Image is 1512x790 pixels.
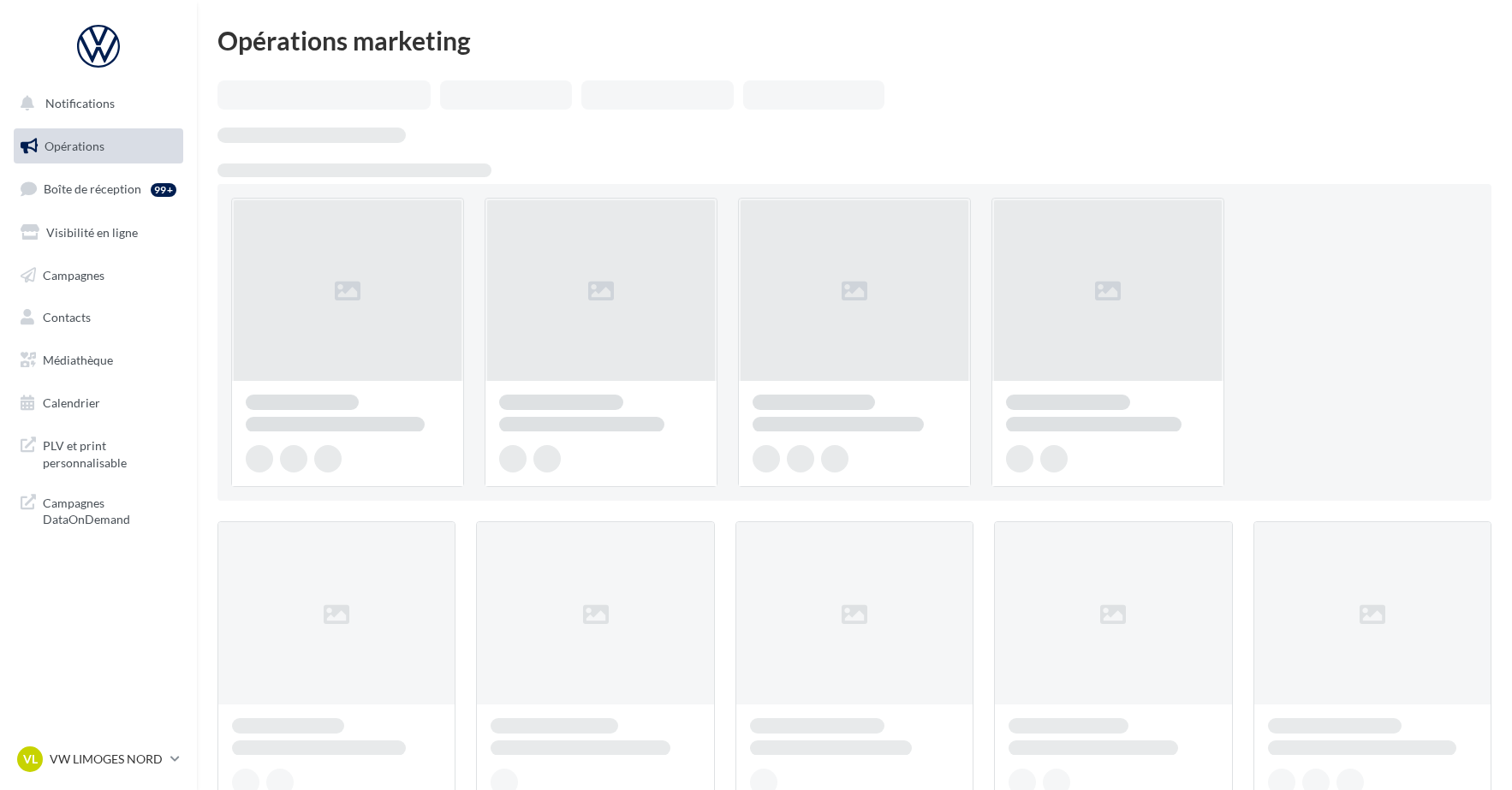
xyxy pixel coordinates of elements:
[44,181,141,196] span: Boîte de réception
[43,310,91,324] span: Contacts
[151,183,176,197] div: 99+
[10,86,180,122] button: Notifications
[43,395,100,410] span: Calendrier
[10,342,187,378] a: Médiathèque
[23,751,38,768] span: VL
[10,427,187,478] a: PLV et print personnalisable
[43,434,176,471] span: PLV et print personnalisable
[14,743,183,775] a: VL VW LIMOGES NORD
[10,385,187,421] a: Calendrier
[217,27,1491,53] div: Opérations marketing
[46,225,138,240] span: Visibilité en ligne
[10,484,187,535] a: Campagnes DataOnDemand
[43,267,104,282] span: Campagnes
[10,215,187,251] a: Visibilité en ligne
[43,491,176,528] span: Campagnes DataOnDemand
[10,258,187,294] a: Campagnes
[10,170,187,207] a: Boîte de réception99+
[50,751,164,768] p: VW LIMOGES NORD
[45,96,115,110] span: Notifications
[10,128,187,164] a: Opérations
[45,139,104,153] span: Opérations
[43,353,113,367] span: Médiathèque
[10,300,187,336] a: Contacts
